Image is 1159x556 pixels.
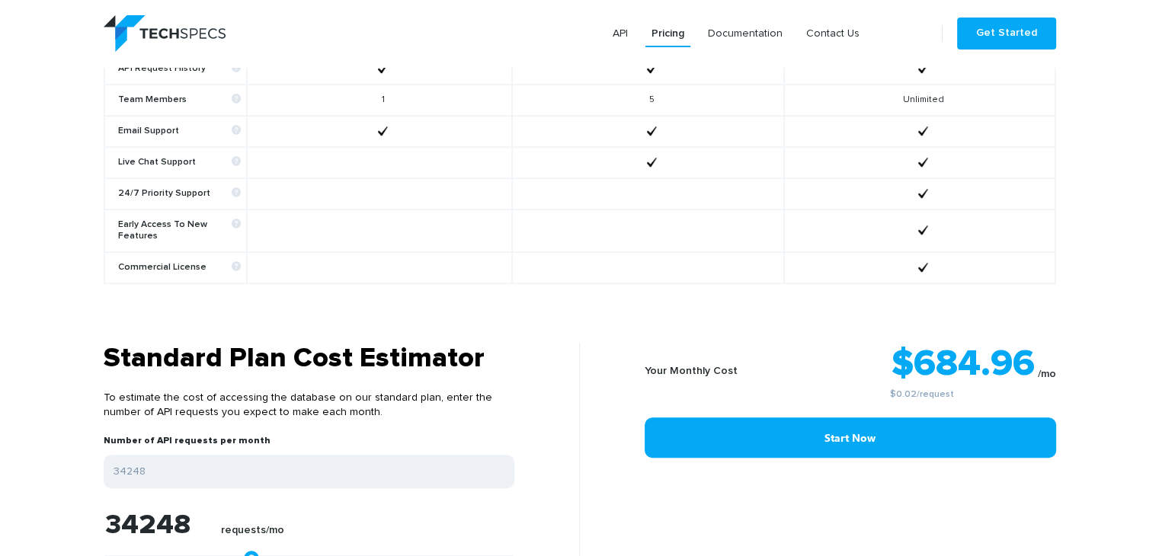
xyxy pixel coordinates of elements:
[1038,369,1056,379] sub: /mo
[118,188,241,200] b: 24/7 Priority Support
[800,20,866,47] a: Contact Us
[957,18,1056,50] a: Get Started
[104,435,271,455] label: Number of API requests per month
[221,524,284,545] label: requests/mo
[784,85,1055,116] td: Unlimited
[512,85,784,116] td: 5
[789,390,1056,399] small: /request
[118,262,241,273] b: Commercial License
[890,390,917,399] a: $0.02
[104,15,226,52] img: logo
[118,126,241,137] b: Email Support
[892,346,1035,382] strong: $684.96
[607,20,634,47] a: API
[702,20,789,47] a: Documentation
[118,63,241,75] b: API Request History
[104,375,514,435] p: To estimate the cost of accessing the database on our standard plan, enter the number of API requ...
[645,417,1056,458] a: Start Now
[247,85,512,116] td: 1
[118,157,241,168] b: Live Chat Support
[645,366,738,376] b: Your Monthly Cost
[104,455,514,488] input: Enter your expected number of API requests
[645,20,690,47] a: Pricing
[104,342,514,375] h3: Standard Plan Cost Estimator
[118,94,241,106] b: Team Members
[118,219,241,242] b: Early Access To New Features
